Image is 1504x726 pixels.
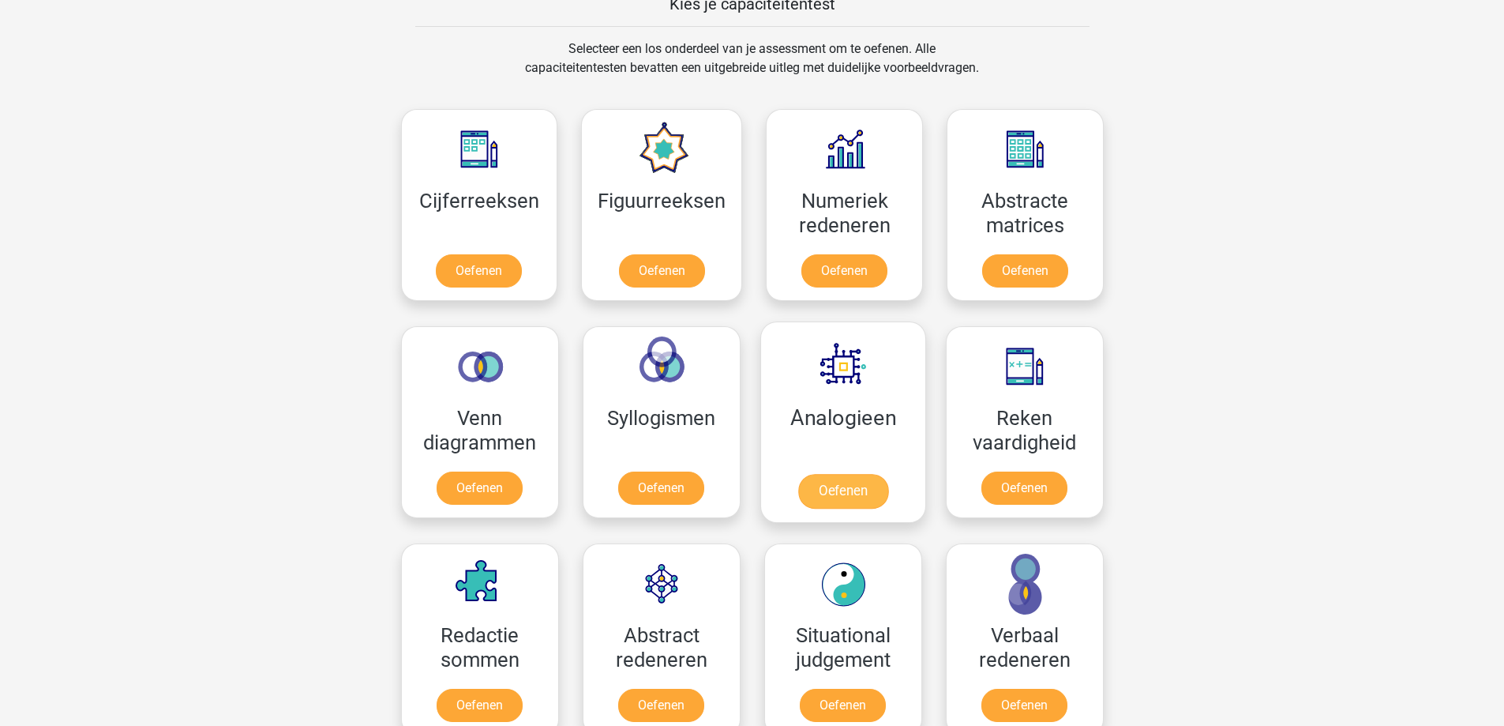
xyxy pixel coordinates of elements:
a: Oefenen [437,472,523,505]
a: Oefenen [618,689,704,722]
a: Oefenen [436,254,522,288]
a: Oefenen [981,689,1067,722]
a: Oefenen [800,689,886,722]
a: Oefenen [619,254,705,288]
a: Oefenen [981,472,1067,505]
a: Oefenen [982,254,1068,288]
a: Oefenen [437,689,523,722]
a: Oefenen [801,254,887,288]
div: Selecteer een los onderdeel van je assessment om te oefenen. Alle capaciteitentesten bevatten een... [510,39,994,96]
a: Oefenen [797,474,887,509]
a: Oefenen [618,472,704,505]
